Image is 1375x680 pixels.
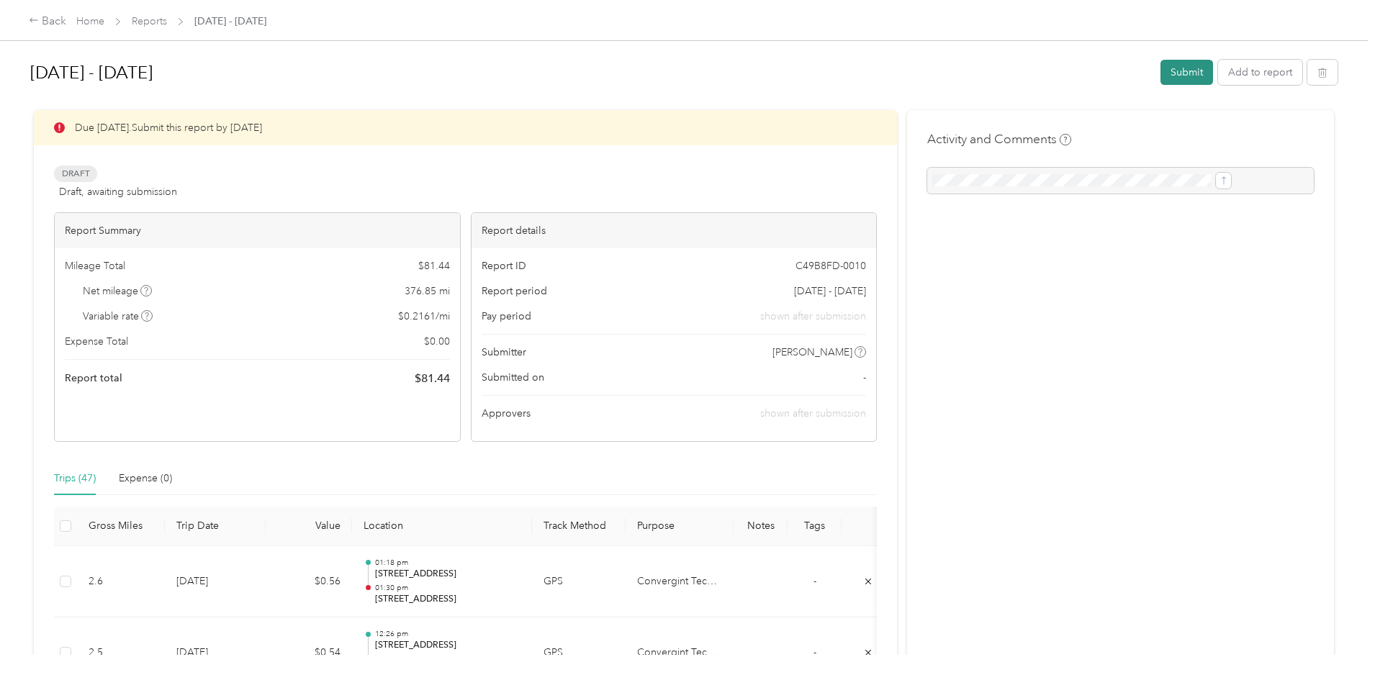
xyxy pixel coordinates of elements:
[482,258,526,273] span: Report ID
[29,13,66,30] div: Back
[266,546,352,618] td: $0.56
[813,575,816,587] span: -
[375,629,520,639] p: 12:26 pm
[532,546,626,618] td: GPS
[760,309,866,324] span: shown after submission
[55,213,460,248] div: Report Summary
[83,309,153,324] span: Variable rate
[482,370,544,385] span: Submitted on
[165,546,266,618] td: [DATE]
[415,370,450,387] span: $ 81.44
[405,284,450,299] span: 376.85 mi
[863,370,866,385] span: -
[59,184,177,199] span: Draft, awaiting submission
[532,507,626,546] th: Track Method
[34,110,897,145] div: Due [DATE]. Submit this report by [DATE]
[1218,60,1302,85] button: Add to report
[375,558,520,568] p: 01:18 pm
[482,406,531,421] span: Approvers
[352,507,532,546] th: Location
[375,639,520,652] p: [STREET_ADDRESS]
[132,15,167,27] a: Reports
[813,646,816,658] span: -
[30,55,1150,90] h1: Sep 1 - 30, 2025
[54,471,96,486] div: Trips (47)
[734,507,788,546] th: Notes
[65,258,125,273] span: Mileage Total
[54,166,97,182] span: Draft
[194,14,266,29] span: [DATE] - [DATE]
[76,15,104,27] a: Home
[788,507,842,546] th: Tags
[65,371,122,386] span: Report total
[1294,599,1375,680] iframe: Everlance-gr Chat Button Frame
[375,583,520,593] p: 01:30 pm
[795,258,866,273] span: C49B8FD-0010
[482,345,526,360] span: Submitter
[65,334,128,349] span: Expense Total
[482,284,547,299] span: Report period
[375,593,520,606] p: [STREET_ADDRESS]
[626,507,734,546] th: Purpose
[1160,60,1213,85] button: Submit
[794,284,866,299] span: [DATE] - [DATE]
[83,284,153,299] span: Net mileage
[772,345,852,360] span: [PERSON_NAME]
[482,309,531,324] span: Pay period
[77,546,165,618] td: 2.6
[418,258,450,273] span: $ 81.44
[375,654,520,664] p: 12:36 pm
[927,130,1071,148] h4: Activity and Comments
[472,213,877,248] div: Report details
[626,546,734,618] td: Convergint Technologies
[424,334,450,349] span: $ 0.00
[77,507,165,546] th: Gross Miles
[398,309,450,324] span: $ 0.2161 / mi
[266,507,352,546] th: Value
[165,507,266,546] th: Trip Date
[119,471,172,486] div: Expense (0)
[760,407,866,420] span: shown after submission
[375,568,520,581] p: [STREET_ADDRESS]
